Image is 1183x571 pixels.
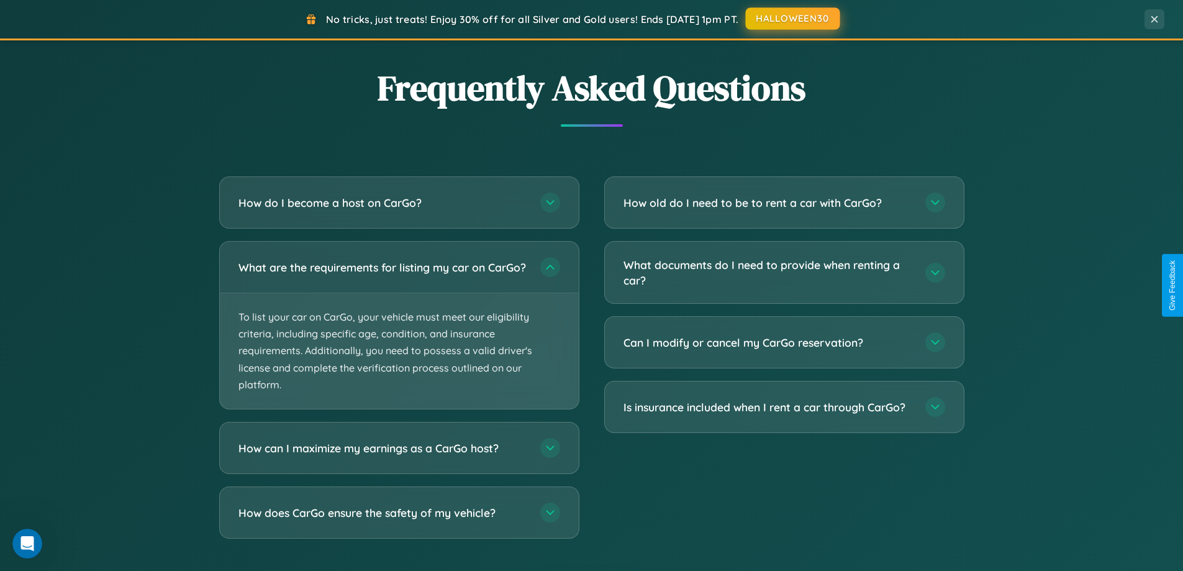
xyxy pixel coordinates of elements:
h3: What documents do I need to provide when renting a car? [623,257,913,288]
h3: How can I maximize my earnings as a CarGo host? [238,441,528,456]
h3: Can I modify or cancel my CarGo reservation? [623,335,913,350]
button: HALLOWEEN30 [746,7,840,30]
p: To list your car on CarGo, your vehicle must meet our eligibility criteria, including specific ag... [220,293,579,409]
h3: How does CarGo ensure the safety of my vehicle? [238,505,528,521]
h3: Is insurance included when I rent a car through CarGo? [623,400,913,415]
h3: What are the requirements for listing my car on CarGo? [238,260,528,275]
span: No tricks, just treats! Enjoy 30% off for all Silver and Gold users! Ends [DATE] 1pm PT. [326,13,738,25]
iframe: Intercom live chat [12,529,42,559]
div: Give Feedback [1168,260,1177,311]
h3: How old do I need to be to rent a car with CarGo? [623,195,913,211]
h2: Frequently Asked Questions [219,64,964,112]
h3: How do I become a host on CarGo? [238,195,528,211]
